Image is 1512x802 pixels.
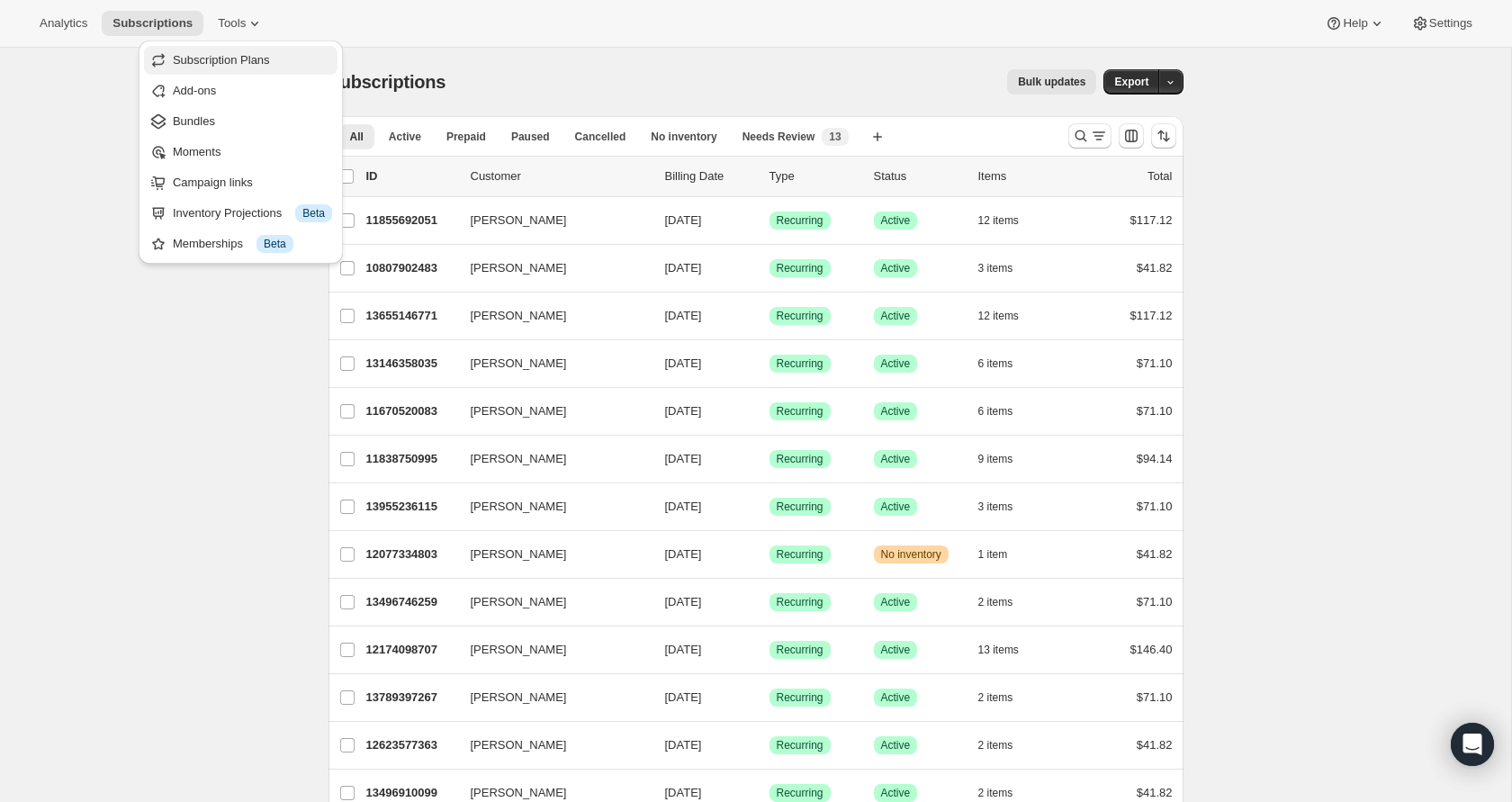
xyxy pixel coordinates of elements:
span: 12 items [978,309,1019,323]
button: Create new view [863,124,892,149]
p: Customer [471,167,651,185]
span: $146.40 [1130,643,1173,656]
p: Status [874,167,964,185]
button: Memberships [144,230,337,258]
span: [PERSON_NAME] [471,641,567,659]
span: Subscriptions [328,72,446,92]
div: 13146358035[PERSON_NAME][DATE]SuccessRecurringSuccessActive6 items$71.10 [366,351,1173,376]
button: [PERSON_NAME] [460,206,640,235]
span: Active [881,690,911,705]
button: Customize table column order and visibility [1119,123,1144,149]
span: [PERSON_NAME] [471,212,567,230]
button: [PERSON_NAME] [460,683,640,712]
span: [DATE] [665,643,702,656]
span: Needs Review [742,130,815,144]
span: Settings [1429,16,1472,31]
button: 2 items [978,733,1033,758]
span: [PERSON_NAME] [471,498,567,516]
span: Recurring [777,786,823,800]
div: 13789397267[PERSON_NAME][DATE]SuccessRecurringSuccessActive2 items$71.10 [366,685,1173,710]
p: 11838750995 [366,450,456,468]
span: Active [881,595,911,609]
span: Recurring [777,356,823,371]
span: $41.82 [1137,547,1173,561]
span: Active [881,356,911,371]
p: 12174098707 [366,641,456,659]
button: 13 items [978,637,1039,662]
span: [DATE] [665,356,702,370]
span: [DATE] [665,547,702,561]
span: [PERSON_NAME] [471,736,567,754]
span: Active [881,786,911,800]
button: 2 items [978,685,1033,710]
span: $41.82 [1137,738,1173,752]
span: $94.14 [1137,452,1173,465]
div: 13496746259[PERSON_NAME][DATE]SuccessRecurringSuccessActive2 items$71.10 [366,590,1173,615]
span: Bundles [173,114,215,128]
span: Active [881,452,911,466]
div: Items [978,167,1068,185]
p: 12623577363 [366,736,456,754]
span: [DATE] [665,309,702,322]
span: [DATE] [665,786,702,799]
div: 12623577363[PERSON_NAME][DATE]SuccessRecurringSuccessActive2 items$41.82 [366,733,1173,758]
span: Recurring [777,404,823,419]
span: Subscription Plans [173,53,270,67]
span: Recurring [777,738,823,752]
span: [PERSON_NAME] [471,593,567,611]
span: 2 items [978,690,1013,705]
span: 6 items [978,404,1013,419]
span: Cancelled [575,130,626,144]
span: Recurring [777,500,823,514]
button: 1 item [978,542,1028,567]
span: Active [389,130,421,144]
span: Subscriptions [112,16,193,31]
p: Total [1147,167,1172,185]
span: [DATE] [665,690,702,704]
span: Prepaid [446,130,486,144]
p: 13146358035 [366,355,456,373]
button: 9 items [978,446,1033,472]
div: 11855692051[PERSON_NAME][DATE]SuccessRecurringSuccessActive12 items$117.12 [366,208,1173,233]
span: [DATE] [665,213,702,227]
button: Inventory Projections [144,199,337,228]
span: All [350,130,364,144]
span: 9 items [978,452,1013,466]
div: 11670520083[PERSON_NAME][DATE]SuccessRecurringSuccessActive6 items$71.10 [366,399,1173,424]
span: [PERSON_NAME] [471,402,567,420]
span: Active [881,643,911,657]
span: 1 item [978,547,1008,562]
span: Beta [302,206,325,221]
button: Subscriptions [102,11,203,36]
span: $71.10 [1137,690,1173,704]
div: 10807902483[PERSON_NAME][DATE]SuccessRecurringSuccessActive3 items$41.82 [366,256,1173,281]
button: Add-ons [144,77,337,105]
span: [DATE] [665,261,702,275]
button: 6 items [978,351,1033,376]
button: [PERSON_NAME] [460,588,640,617]
span: 2 items [978,786,1013,800]
button: 3 items [978,494,1033,519]
span: Recurring [777,309,823,323]
span: Moments [173,145,220,158]
span: $71.10 [1137,595,1173,608]
span: Recurring [777,595,823,609]
span: Paused [511,130,550,144]
button: Sort the results [1151,123,1176,149]
span: 6 items [978,356,1013,371]
span: Active [881,213,911,228]
p: 13789397267 [366,689,456,707]
button: Export [1103,69,1159,95]
span: Active [881,309,911,323]
span: Recurring [777,547,823,562]
span: Bulk updates [1018,75,1085,89]
span: Add-ons [173,84,216,97]
span: [PERSON_NAME] [471,784,567,802]
span: Recurring [777,452,823,466]
span: No inventory [881,547,941,562]
button: Bulk updates [1007,69,1096,95]
span: 3 items [978,261,1013,275]
p: 11670520083 [366,402,456,420]
p: 13655146771 [366,307,456,325]
span: Analytics [40,16,87,31]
